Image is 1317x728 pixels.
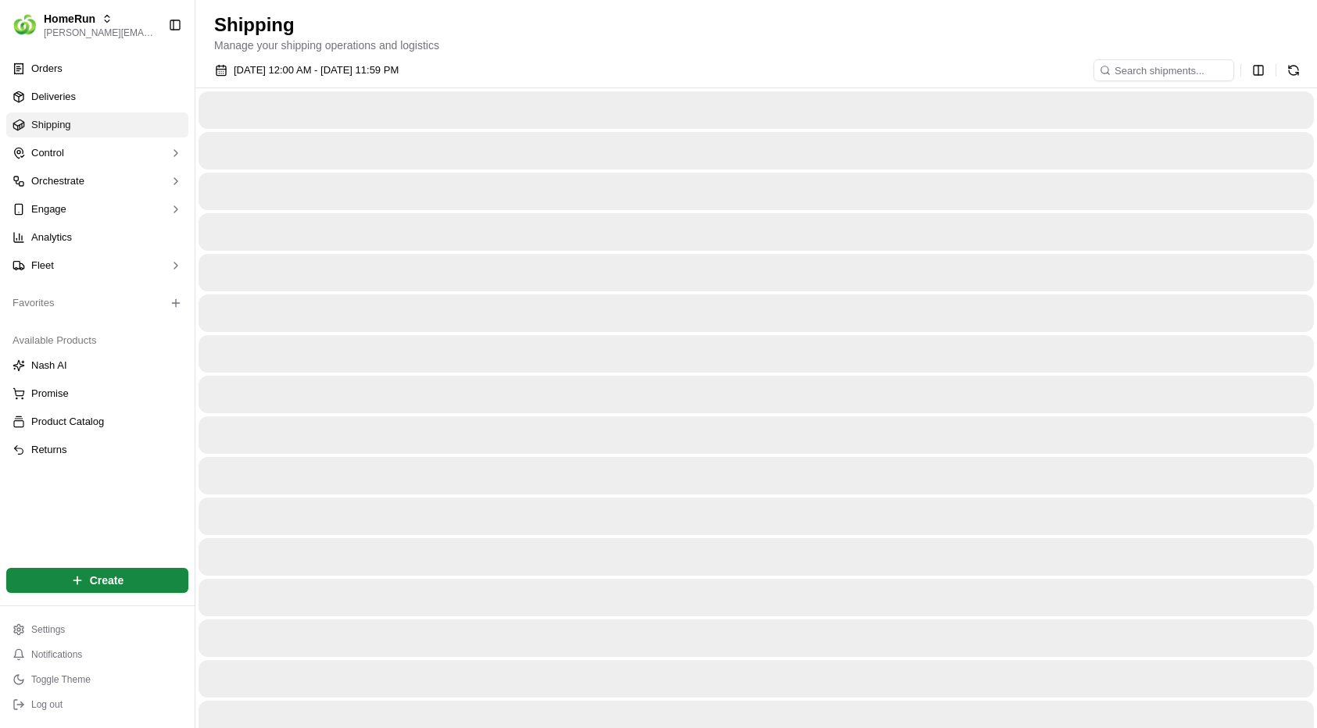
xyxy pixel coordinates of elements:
[31,623,65,636] span: Settings
[13,359,182,373] a: Nash AI
[1283,59,1304,81] button: Refresh
[6,568,188,593] button: Create
[13,12,38,37] img: HomeRun
[6,619,188,641] button: Settings
[31,146,64,160] span: Control
[31,443,67,457] span: Returns
[6,253,188,278] button: Fleet
[6,409,188,434] button: Product Catalog
[31,230,72,244] span: Analytics
[13,387,182,401] a: Promise
[31,673,91,686] span: Toggle Theme
[6,694,188,716] button: Log out
[1093,59,1234,81] input: Search shipments...
[6,225,188,250] a: Analytics
[31,202,66,216] span: Engage
[13,415,182,429] a: Product Catalog
[6,169,188,194] button: Orchestrate
[31,259,54,273] span: Fleet
[31,90,76,104] span: Deliveries
[31,174,84,188] span: Orchestrate
[6,112,188,137] a: Shipping
[6,291,188,316] div: Favorites
[6,381,188,406] button: Promise
[6,328,188,353] div: Available Products
[31,359,67,373] span: Nash AI
[214,12,1298,37] h1: Shipping
[31,698,63,711] span: Log out
[6,669,188,691] button: Toggle Theme
[31,415,104,429] span: Product Catalog
[6,644,188,666] button: Notifications
[90,573,124,588] span: Create
[208,59,406,81] button: [DATE] 12:00 AM - [DATE] 11:59 PM
[214,37,1298,53] p: Manage your shipping operations and logistics
[6,6,162,44] button: HomeRunHomeRun[PERSON_NAME][EMAIL_ADDRESS][DOMAIN_NAME]
[6,84,188,109] a: Deliveries
[13,443,182,457] a: Returns
[6,141,188,166] button: Control
[31,118,71,132] span: Shipping
[6,197,188,222] button: Engage
[44,11,95,27] button: HomeRun
[31,387,69,401] span: Promise
[6,353,188,378] button: Nash AI
[234,63,399,77] span: [DATE] 12:00 AM - [DATE] 11:59 PM
[31,62,63,76] span: Orders
[44,27,156,39] button: [PERSON_NAME][EMAIL_ADDRESS][DOMAIN_NAME]
[6,56,188,81] a: Orders
[31,648,82,661] span: Notifications
[6,437,188,462] button: Returns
